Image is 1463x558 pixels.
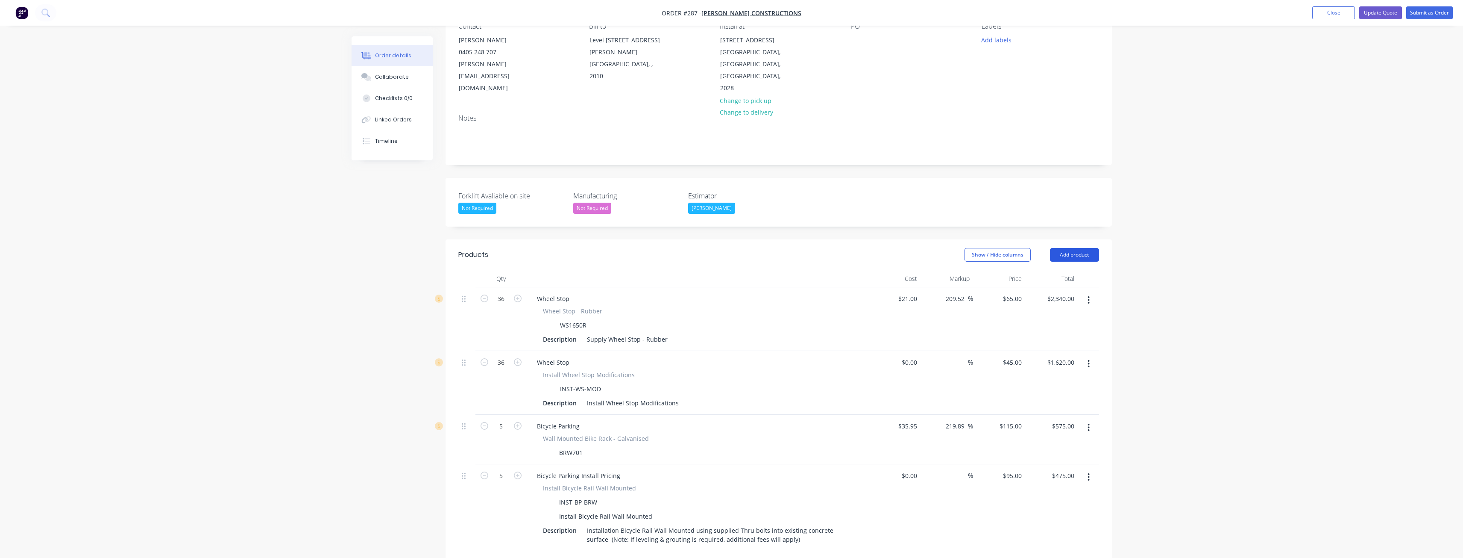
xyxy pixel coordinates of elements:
[965,248,1031,262] button: Show / Hide columns
[968,471,973,481] span: %
[556,446,586,459] div: BRW701
[530,469,627,482] div: Bicycle Parking Install Pricing
[375,116,412,124] div: Linked Orders
[352,88,433,109] button: Checklists 0/0
[458,114,1099,122] div: Notes
[557,383,604,395] div: INST-WS-MOD
[973,270,1026,287] div: Price
[583,333,671,345] div: Supply Wheel Stop - Rubber
[968,357,973,367] span: %
[573,203,611,214] div: Not Required
[539,524,580,537] div: Description
[375,73,409,81] div: Collaborate
[543,307,602,316] span: Wheel Stop - Rubber
[1050,248,1099,262] button: Add product
[15,6,28,19] img: Factory
[543,484,636,493] span: Install Bicycle Rail Wall Mounted
[968,294,973,304] span: %
[589,34,660,58] div: Level [STREET_ADDRESS][PERSON_NAME]
[589,58,660,82] div: [GEOGRAPHIC_DATA], , 2010
[475,270,527,287] div: Qty
[539,397,580,409] div: Description
[921,270,973,287] div: Markup
[458,250,488,260] div: Products
[530,356,576,369] div: Wheel Stop
[375,52,411,59] div: Order details
[1025,270,1078,287] div: Total
[701,9,801,17] a: [PERSON_NAME] Constructions
[459,58,530,94] div: [PERSON_NAME][EMAIL_ADDRESS][DOMAIN_NAME]
[556,510,656,523] div: Install Bicycle Rail Wall Mounted
[583,397,682,409] div: Install Wheel Stop Modifications
[352,66,433,88] button: Collaborate
[589,22,706,30] div: Bill to
[982,22,1099,30] div: Labels
[1312,6,1355,19] button: Close
[715,106,777,118] button: Change to delivery
[582,34,668,83] div: Level [STREET_ADDRESS][PERSON_NAME][GEOGRAPHIC_DATA], , 2010
[720,22,837,30] div: Install at
[375,94,413,102] div: Checklists 0/0
[539,333,580,345] div: Description
[459,46,530,58] div: 0405 248 707
[720,46,791,94] div: [GEOGRAPHIC_DATA], [GEOGRAPHIC_DATA], [GEOGRAPHIC_DATA], 2028
[688,203,735,214] div: [PERSON_NAME]
[868,270,921,287] div: Cost
[375,137,398,145] div: Timeline
[977,34,1016,45] button: Add labels
[662,9,701,17] span: Order #287 -
[851,22,968,30] div: PO
[713,34,798,94] div: [STREET_ADDRESS][GEOGRAPHIC_DATA], [GEOGRAPHIC_DATA], [GEOGRAPHIC_DATA], 2028
[352,45,433,66] button: Order details
[352,109,433,130] button: Linked Orders
[968,421,973,431] span: %
[583,524,852,546] div: Installation Bicycle Rail Wall Mounted using supplied Thru bolts into existing concrete surface (...
[458,203,496,214] div: Not Required
[458,191,565,201] label: Forklift Avaliable on site
[1406,6,1453,19] button: Submit as Order
[530,292,576,305] div: Wheel Stop
[543,434,649,443] span: Wall Mounted Bike Rack - Galvanised
[530,420,586,432] div: Bicycle Parking
[1359,6,1402,19] button: Update Quote
[715,94,776,106] button: Change to pick up
[352,130,433,152] button: Timeline
[458,22,575,30] div: Contact
[688,191,795,201] label: Estimator
[556,496,601,508] div: INST-BP-BRW
[573,191,680,201] label: Manufacturing
[459,34,530,46] div: [PERSON_NAME]
[720,34,791,46] div: [STREET_ADDRESS]
[557,319,590,331] div: WS1650R
[452,34,537,94] div: [PERSON_NAME]0405 248 707[PERSON_NAME][EMAIL_ADDRESS][DOMAIN_NAME]
[543,370,635,379] span: Install Wheel Stop Modifications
